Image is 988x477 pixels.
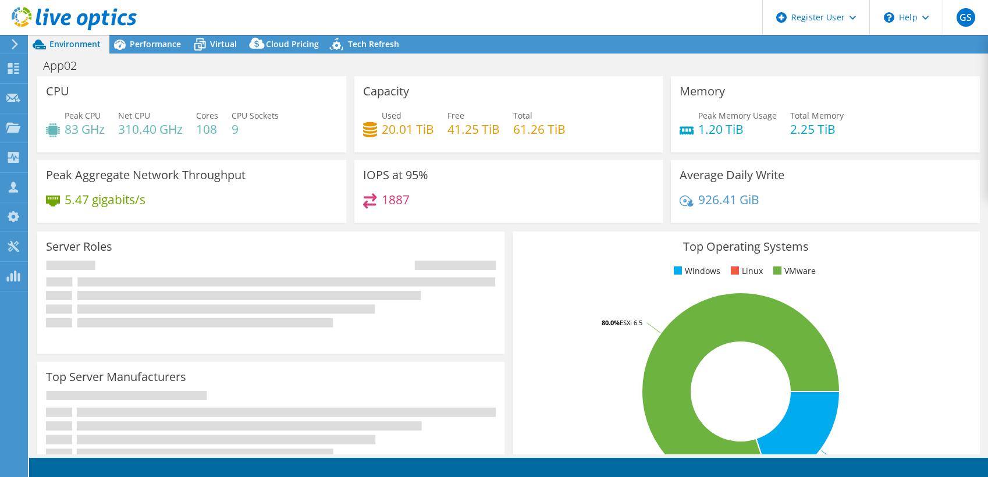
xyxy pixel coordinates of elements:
span: Total Memory [790,110,844,121]
li: Windows [671,265,720,277]
h3: Peak Aggregate Network Throughput [46,169,246,181]
h4: 2.25 TiB [790,123,844,136]
span: Peak Memory Usage [698,110,777,121]
li: Linux [728,265,763,277]
h4: 9 [232,123,279,136]
h4: 108 [196,123,218,136]
span: Cores [196,110,218,121]
h4: 926.41 GiB [698,193,759,206]
tspan: ESXi 6.5 [620,318,642,327]
h4: 61.26 TiB [513,123,566,136]
span: Total [513,110,532,121]
h3: IOPS at 95% [363,169,428,181]
span: Performance [130,38,181,49]
h4: 20.01 TiB [382,123,434,136]
h3: Average Daily Write [680,169,784,181]
h3: Server Roles [46,240,112,253]
span: Net CPU [118,110,150,121]
tspan: 80.0% [602,318,620,327]
span: Environment [49,38,101,49]
span: CPU Sockets [232,110,279,121]
h4: 5.47 gigabits/s [65,193,145,206]
h4: 83 GHz [65,123,105,136]
span: Cloud Pricing [266,38,319,49]
h1: App02 [38,59,95,72]
span: Peak CPU [65,110,101,121]
h4: 1887 [382,193,410,206]
h3: CPU [46,85,69,98]
span: Tech Refresh [348,38,399,49]
h3: Capacity [363,85,409,98]
h4: 310.40 GHz [118,123,183,136]
h3: Top Operating Systems [521,240,971,253]
h4: 41.25 TiB [447,123,500,136]
span: Virtual [210,38,237,49]
h3: Top Server Manufacturers [46,371,186,383]
svg: \n [884,12,894,23]
li: VMware [770,265,816,277]
h4: 1.20 TiB [698,123,777,136]
span: Used [382,110,401,121]
span: GS [957,8,975,27]
h3: Memory [680,85,725,98]
span: Free [447,110,464,121]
